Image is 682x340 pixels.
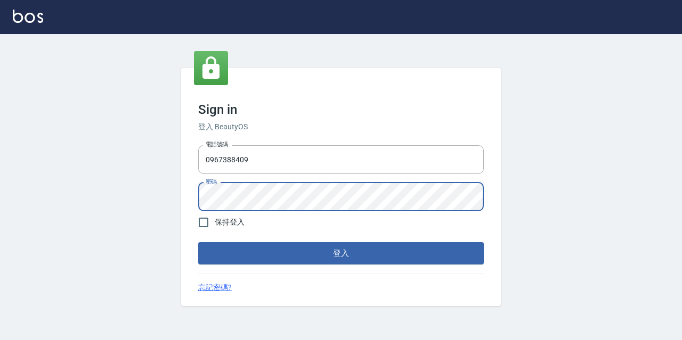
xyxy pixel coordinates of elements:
[13,10,43,23] img: Logo
[198,102,484,117] h3: Sign in
[206,178,217,186] label: 密碼
[206,140,228,148] label: 電話號碼
[215,217,245,228] span: 保持登入
[198,242,484,264] button: 登入
[198,282,232,293] a: 忘記密碼?
[198,121,484,132] h6: 登入 BeautyOS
